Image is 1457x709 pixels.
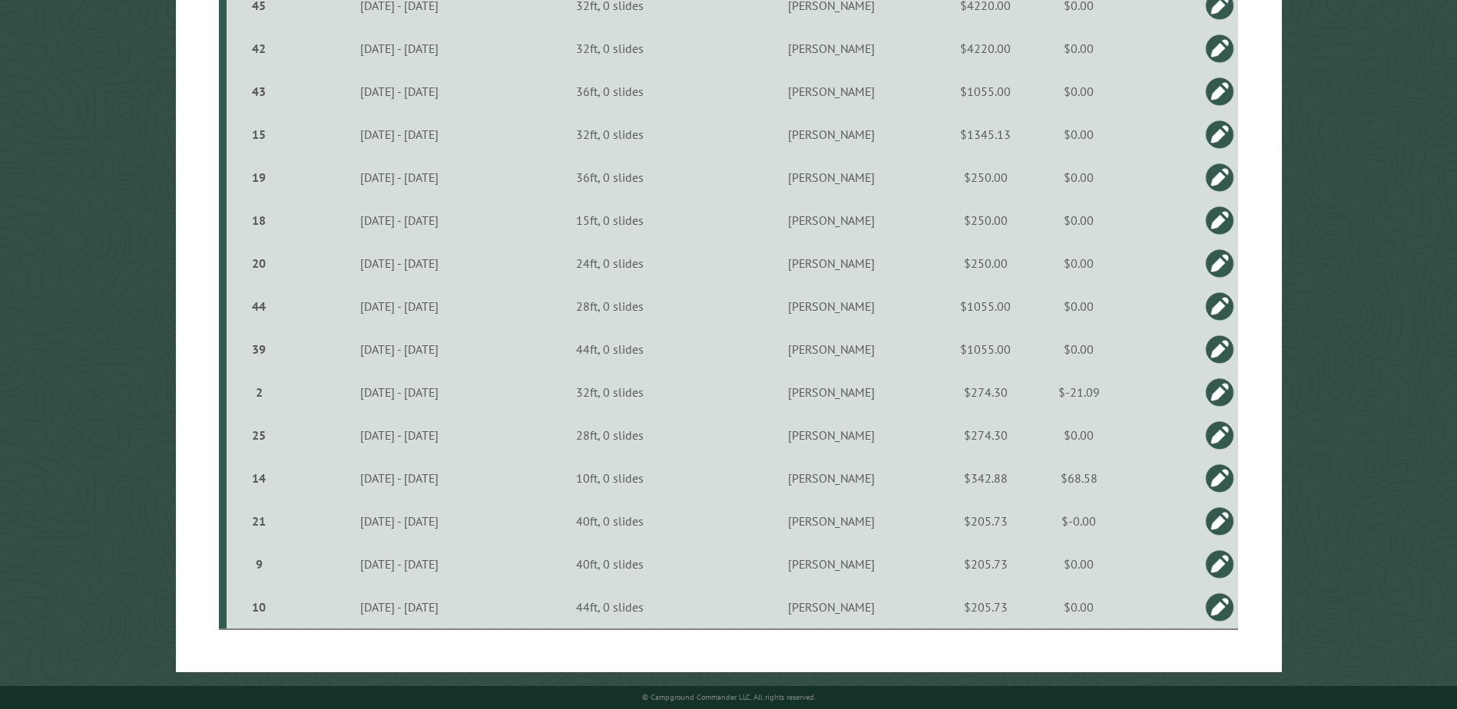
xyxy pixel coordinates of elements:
td: 28ft, 0 slides [512,285,708,328]
div: 42 [233,41,285,56]
td: 32ft, 0 slides [512,113,708,156]
td: $205.73 [955,585,1016,629]
td: 32ft, 0 slides [512,27,708,70]
td: $205.73 [955,542,1016,585]
td: [PERSON_NAME] [707,542,955,585]
td: 44ft, 0 slides [512,328,708,371]
td: 40ft, 0 slides [512,500,708,542]
div: [DATE] - [DATE] [290,298,509,314]
td: 44ft, 0 slides [512,585,708,629]
div: [DATE] - [DATE] [290,341,509,357]
div: [DATE] - [DATE] [290,41,509,56]
div: [DATE] - [DATE] [290,427,509,443]
td: 24ft, 0 slides [512,242,708,285]
td: $250.00 [955,156,1016,199]
td: $0.00 [1016,542,1141,585]
div: [DATE] - [DATE] [290,599,509,615]
td: [PERSON_NAME] [707,199,955,242]
td: $1345.13 [955,113,1016,156]
small: © Campground Commander LLC. All rights reserved. [642,692,816,702]
td: [PERSON_NAME] [707,27,955,70]
div: 43 [233,84,285,99]
td: $205.73 [955,500,1016,542]
div: 2 [233,384,285,400]
div: 39 [233,341,285,357]
div: 15 [233,127,285,142]
td: [PERSON_NAME] [707,156,955,199]
td: $0.00 [1016,242,1141,285]
td: $1055.00 [955,70,1016,113]
div: 10 [233,599,285,615]
div: [DATE] - [DATE] [290,127,509,142]
td: $250.00 [955,242,1016,285]
td: $274.30 [955,371,1016,414]
td: $4220.00 [955,27,1016,70]
div: [DATE] - [DATE] [290,84,509,99]
td: 32ft, 0 slides [512,371,708,414]
div: [DATE] - [DATE] [290,470,509,486]
td: 36ft, 0 slides [512,70,708,113]
td: $-21.09 [1016,371,1141,414]
td: [PERSON_NAME] [707,328,955,371]
div: [DATE] - [DATE] [290,170,509,185]
td: [PERSON_NAME] [707,70,955,113]
td: [PERSON_NAME] [707,371,955,414]
td: $0.00 [1016,285,1141,328]
td: 36ft, 0 slides [512,156,708,199]
td: $-0.00 [1016,500,1141,542]
td: 10ft, 0 slides [512,457,708,500]
div: 20 [233,256,285,271]
td: $342.88 [955,457,1016,500]
div: 9 [233,556,285,572]
td: [PERSON_NAME] [707,414,955,457]
td: $0.00 [1016,156,1141,199]
td: $0.00 [1016,328,1141,371]
div: 44 [233,298,285,314]
td: $0.00 [1016,585,1141,629]
td: $0.00 [1016,199,1141,242]
td: $274.30 [955,414,1016,457]
div: [DATE] - [DATE] [290,513,509,529]
td: $1055.00 [955,328,1016,371]
td: $68.58 [1016,457,1141,500]
div: [DATE] - [DATE] [290,256,509,271]
td: $0.00 [1016,70,1141,113]
div: 14 [233,470,285,486]
div: 21 [233,513,285,529]
div: [DATE] - [DATE] [290,213,509,228]
div: [DATE] - [DATE] [290,384,509,400]
div: [DATE] - [DATE] [290,556,509,572]
td: [PERSON_NAME] [707,585,955,629]
div: 25 [233,427,285,443]
td: $1055.00 [955,285,1016,328]
td: $0.00 [1016,414,1141,457]
div: 18 [233,213,285,228]
td: [PERSON_NAME] [707,285,955,328]
td: [PERSON_NAME] [707,457,955,500]
td: 15ft, 0 slides [512,199,708,242]
td: [PERSON_NAME] [707,500,955,542]
td: [PERSON_NAME] [707,113,955,156]
td: $250.00 [955,199,1016,242]
td: [PERSON_NAME] [707,242,955,285]
div: 19 [233,170,285,185]
td: 28ft, 0 slides [512,414,708,457]
td: $0.00 [1016,27,1141,70]
td: 40ft, 0 slides [512,542,708,585]
td: $0.00 [1016,113,1141,156]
